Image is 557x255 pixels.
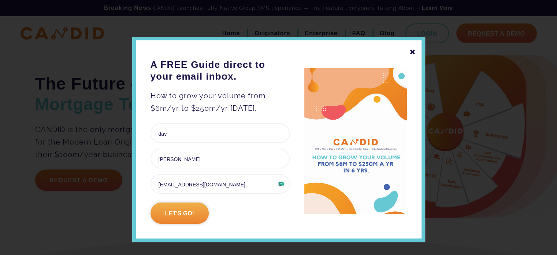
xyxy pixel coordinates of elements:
p: How to grow your volume from $6m/yr to $250m/yr [DATE]. [151,90,290,114]
input: Email * [151,174,290,194]
input: Last Name * [151,149,290,168]
div: ✖ [409,46,416,58]
h3: A FREE Guide direct to your email inbox. [151,59,290,82]
img: A FREE Guide direct to your email inbox. [304,68,407,215]
input: First Name * [151,123,290,143]
input: Let's go! [151,203,209,224]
